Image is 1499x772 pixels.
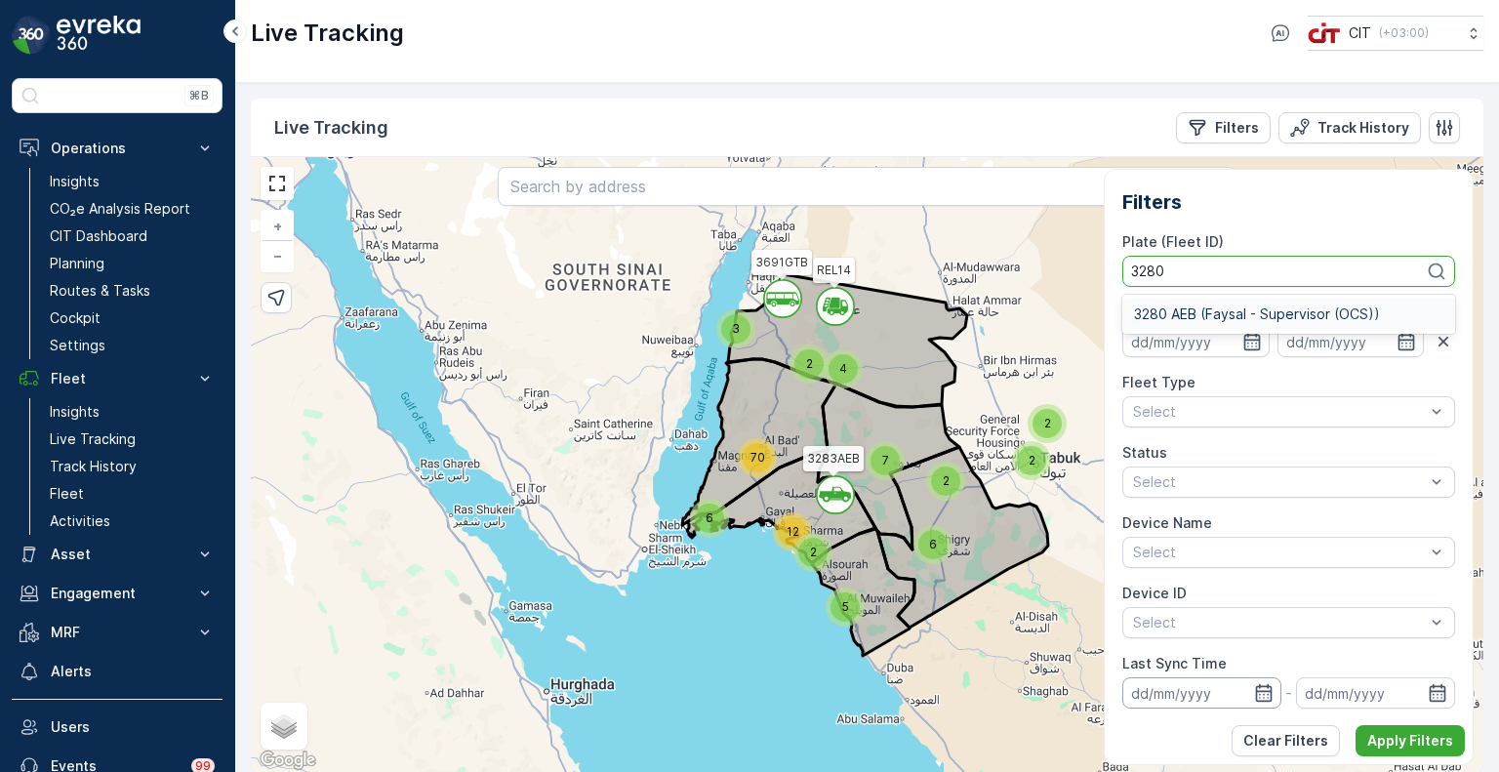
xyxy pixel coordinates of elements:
[51,584,183,603] p: Engagement
[50,199,190,219] p: CO₂e Analysis Report
[943,473,950,488] span: 2
[1232,725,1340,756] button: Clear Filters
[42,195,223,223] a: CO₂e Analysis Report
[706,510,713,525] span: 6
[12,613,223,652] button: MRF
[42,305,223,332] a: Cockpit
[42,277,223,305] a: Routes & Tasks
[42,426,223,453] a: Live Tracking
[1379,25,1429,41] p: ( +03:00 )
[842,599,849,614] span: 5
[929,537,937,551] span: 6
[1133,543,1425,562] p: Select
[12,16,51,55] img: logo
[839,361,847,376] span: 4
[51,369,183,388] p: Fleet
[1278,112,1421,143] button: Track History
[51,717,215,737] p: Users
[866,441,905,480] div: 7
[732,321,740,336] span: 3
[1122,187,1455,217] h2: Filters
[50,281,150,301] p: Routes & Tasks
[1296,677,1455,709] input: dd/mm/yyyy
[50,254,104,273] p: Planning
[51,545,183,564] p: Asset
[42,453,223,480] a: Track History
[12,359,223,398] button: Fleet
[263,212,292,241] a: Zoom In
[42,250,223,277] a: Planning
[50,484,84,504] p: Fleet
[787,524,799,539] span: 12
[1176,112,1271,143] button: Filters
[50,511,110,531] p: Activities
[42,223,223,250] a: CIT Dashboard
[1122,326,1269,357] input: dd/mm/yyyy
[1133,613,1425,632] p: Select
[773,512,812,551] div: 12
[1134,306,1380,322] span: 3280 AEB (Faysal - Supervisor (OCS))
[793,533,832,572] div: 2
[750,450,765,465] span: 70
[913,525,952,564] div: 6
[1122,233,1224,250] label: Plate (Fleet ID)
[716,309,755,348] div: 3
[42,508,223,535] a: Activities
[1349,23,1371,43] p: CIT
[50,457,137,476] p: Track History
[1133,402,1425,422] p: Select
[1122,374,1195,390] label: Fleet Type
[738,438,777,477] div: 70
[42,332,223,359] a: Settings
[1133,472,1425,492] p: Select
[273,247,283,264] span: −
[790,345,829,384] div: 2
[50,172,100,191] p: Insights
[1308,16,1483,51] button: CIT(+03:00)
[263,169,292,198] a: View Fullscreen
[1122,585,1187,601] label: Device ID
[1277,326,1424,357] input: dd/mm/yyyy
[690,499,729,538] div: 6
[1012,441,1051,480] div: 2
[1122,444,1167,461] label: Status
[1122,514,1212,531] label: Device Name
[1215,118,1259,138] p: Filters
[1029,453,1035,467] span: 2
[50,402,100,422] p: Insights
[1243,731,1328,751] p: Clear Filters
[263,705,305,748] a: Layers
[42,168,223,195] a: Insights
[51,662,215,681] p: Alerts
[882,453,889,467] span: 7
[274,114,388,142] p: Live Tracking
[824,349,863,388] div: 4
[12,708,223,747] a: Users
[1028,404,1067,443] div: 2
[826,588,865,627] div: 5
[1317,118,1409,138] p: Track History
[189,88,209,103] p: ⌘B
[1122,655,1227,671] label: Last Sync Time
[251,18,404,49] p: Live Tracking
[810,545,817,559] span: 2
[50,308,101,328] p: Cockpit
[1367,731,1453,751] p: Apply Filters
[1308,22,1341,44] img: cit-logo_pOk6rL0.png
[1356,725,1465,756] button: Apply Filters
[263,241,292,270] a: Zoom Out
[12,574,223,613] button: Engagement
[42,480,223,508] a: Fleet
[498,167,1237,206] input: Search by address
[51,623,183,642] p: MRF
[50,336,105,355] p: Settings
[50,429,136,449] p: Live Tracking
[1285,681,1292,705] p: -
[51,139,183,158] p: Operations
[12,652,223,691] a: Alerts
[806,356,813,371] span: 2
[273,218,282,234] span: +
[57,16,141,55] img: logo_dark-DEwI_e13.png
[12,129,223,168] button: Operations
[816,475,841,505] div: `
